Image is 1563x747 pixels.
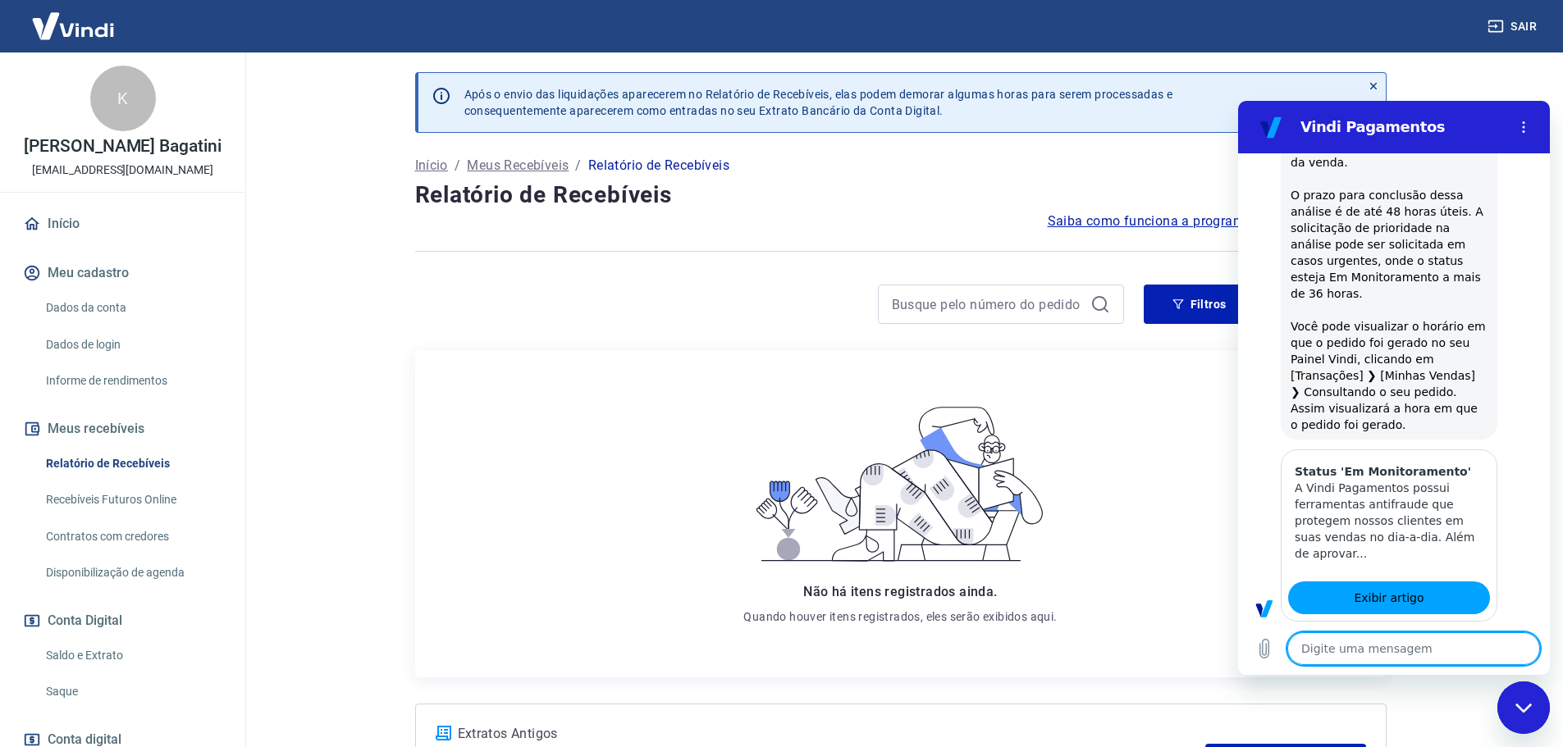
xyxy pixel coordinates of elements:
div: K [90,66,156,131]
p: [PERSON_NAME] Bagatini [24,138,222,155]
a: Início [415,156,448,175]
a: Informe de rendimentos [39,364,226,398]
a: Saque [39,675,226,708]
h4: Relatório de Recebíveis [415,179,1387,212]
p: Extratos Antigos [458,724,1206,744]
span: Não há itens registrados ainda. [803,584,997,599]
button: Sair [1484,11,1543,42]
p: [EMAIL_ADDRESS][DOMAIN_NAME] [32,162,213,179]
p: / [575,156,581,175]
a: Saldo e Extrato [39,639,226,672]
a: Saiba como funciona a programação dos recebimentos [1048,212,1387,231]
p: Após o envio das liquidações aparecerem no Relatório de Recebíveis, elas podem demorar algumas ho... [464,86,1173,119]
a: Recebíveis Futuros Online [39,483,226,517]
img: ícone [436,726,451,740]
iframe: Janela de mensagens [1238,101,1550,675]
a: Dados de login [39,328,226,362]
button: Filtros [1144,285,1255,324]
iframe: Botão para abrir a janela de mensagens, conversa em andamento [1497,681,1550,734]
a: Contratos com credores [39,520,226,553]
a: Início [20,206,226,242]
button: Conta Digital [20,603,226,639]
p: Relatório de Recebíveis [588,156,729,175]
p: / [455,156,460,175]
button: Meus recebíveis [20,411,226,447]
a: Meus Recebíveis [467,156,569,175]
a: Disponibilização de agenda [39,556,226,590]
p: Quando houver itens registrados, eles serão exibidos aqui. [743,608,1057,625]
a: Dados da conta [39,291,226,325]
button: Meu cadastro [20,255,226,291]
a: Relatório de Recebíveis [39,447,226,481]
img: Vindi [20,1,126,51]
input: Busque pelo número do pedido [892,292,1084,317]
